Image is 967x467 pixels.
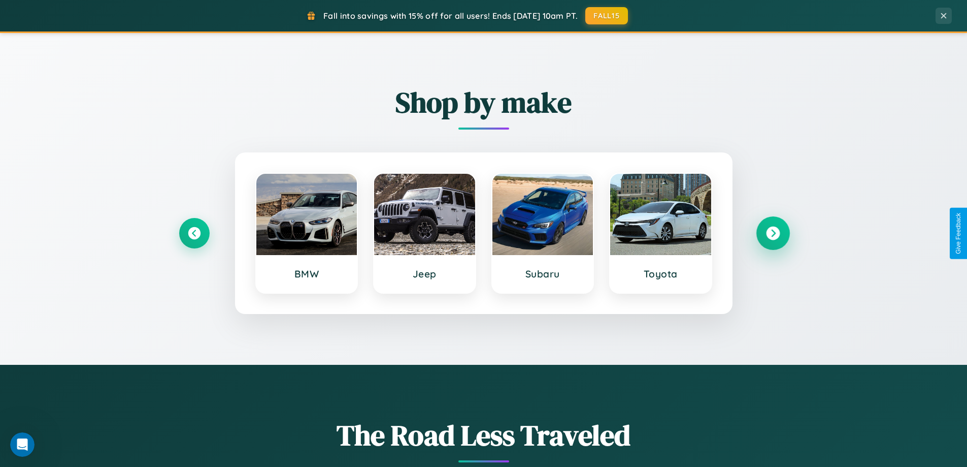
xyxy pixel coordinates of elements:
[503,268,583,280] h3: Subaru
[266,268,347,280] h3: BMW
[620,268,701,280] h3: Toyota
[585,7,628,24] button: FALL15
[179,83,788,122] h2: Shop by make
[179,416,788,455] h1: The Road Less Traveled
[10,432,35,457] iframe: Intercom live chat
[955,213,962,254] div: Give Feedback
[323,11,578,21] span: Fall into savings with 15% off for all users! Ends [DATE] 10am PT.
[384,268,465,280] h3: Jeep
